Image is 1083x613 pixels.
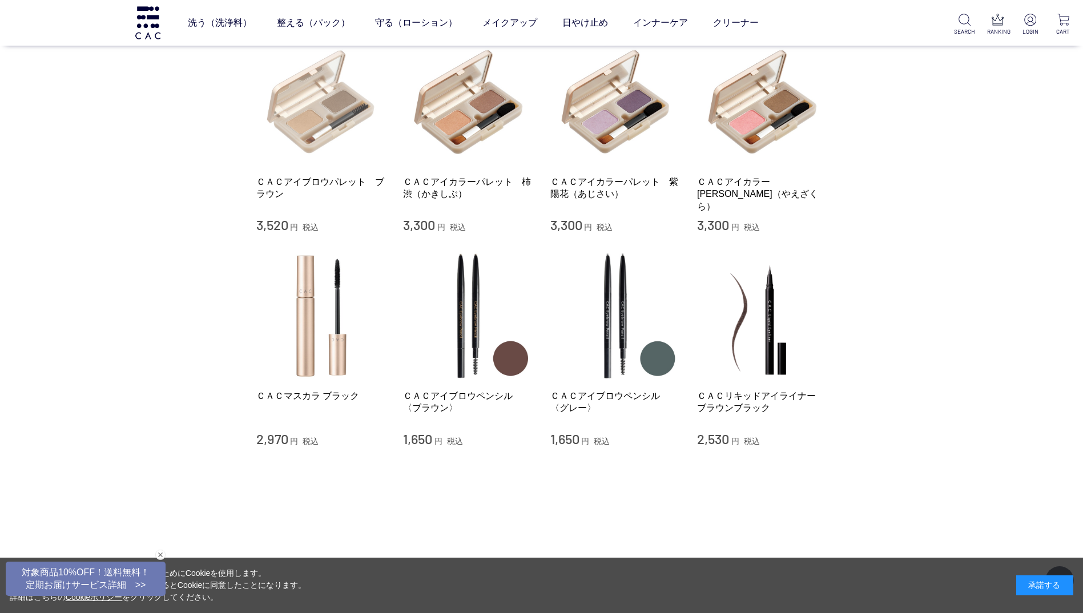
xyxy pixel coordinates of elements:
[450,223,466,232] span: 税込
[954,27,975,36] p: SEARCH
[550,390,681,414] a: ＣＡＣアイブロウペンシル 〈グレー〉
[256,390,387,402] a: ＣＡＣマスカラ ブラック
[1020,27,1041,36] p: LOGIN
[744,223,760,232] span: 税込
[550,251,681,381] img: ＣＡＣアイブロウペンシル 〈グレー〉
[290,437,298,446] span: 円
[697,430,729,447] span: 2,530
[584,223,592,232] span: 円
[375,7,457,39] a: 守る（ローション）
[744,437,760,446] span: 税込
[134,6,162,39] img: logo
[550,430,579,447] span: 1,650
[256,37,387,167] img: ＣＡＣアイブロウパレット ブラウン
[188,7,252,39] a: 洗う（洗浄料）
[581,437,589,446] span: 円
[550,216,582,233] span: 3,300
[482,7,537,39] a: メイクアップ
[277,7,350,39] a: 整える（パック）
[550,37,681,167] img: ＣＡＣアイカラーパレット 紫陽花（あじさい）
[594,437,610,446] span: 税込
[954,14,975,36] a: SEARCH
[403,37,533,167] img: ＣＡＣアイカラーパレット 柿渋（かきしぶ）
[437,223,445,232] span: 円
[731,437,739,446] span: 円
[731,223,739,232] span: 円
[290,223,298,232] span: 円
[403,216,435,233] span: 3,300
[403,176,533,200] a: ＣＡＣアイカラーパレット 柿渋（かきしぶ）
[447,437,463,446] span: 税込
[550,176,681,200] a: ＣＡＣアイカラーパレット 紫陽花（あじさい）
[403,251,533,381] img: ＣＡＣアイブロウペンシル 〈ブラウン〉
[434,437,442,446] span: 円
[256,216,288,233] span: 3,520
[597,223,613,232] span: 税込
[403,390,533,414] a: ＣＡＣアイブロウペンシル 〈ブラウン〉
[697,37,827,167] img: ＣＡＣアイカラーパレット 八重桜（やえざくら）
[403,430,432,447] span: 1,650
[1020,14,1041,36] a: LOGIN
[987,27,1008,36] p: RANKING
[256,430,288,447] span: 2,970
[633,7,688,39] a: インナーケア
[697,251,827,381] img: ＣＡＣリキッドアイライナー ブラウンブラック
[303,223,319,232] span: 税込
[697,216,729,233] span: 3,300
[697,176,827,212] a: ＣＡＣアイカラー[PERSON_NAME]（やえざくら）
[1053,14,1074,36] a: CART
[1053,27,1074,36] p: CART
[987,14,1008,36] a: RANKING
[256,251,387,381] img: ＣＡＣマスカラ ブラック
[562,7,608,39] a: 日やけ止め
[303,437,319,446] span: 税込
[1016,575,1073,595] div: 承諾する
[713,7,759,39] a: クリーナー
[697,390,827,414] a: ＣＡＣリキッドアイライナー ブラウンブラック
[256,176,387,200] a: ＣＡＣアイブロウパレット ブラウン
